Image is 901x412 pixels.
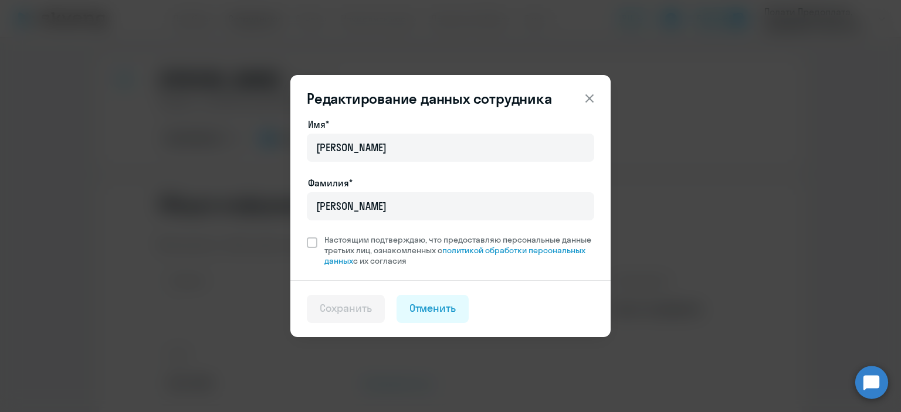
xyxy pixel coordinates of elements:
label: Фамилия* [308,176,353,190]
span: Настоящим подтверждаю, что предоставляю персональные данные третьих лиц, ознакомленных с с их сог... [324,234,594,266]
header: Редактирование данных сотрудника [290,89,611,108]
div: Отменить [409,301,456,316]
button: Отменить [397,295,469,323]
a: политикой обработки персональных данных [324,245,585,266]
div: Сохранить [320,301,372,316]
button: Сохранить [307,295,385,323]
